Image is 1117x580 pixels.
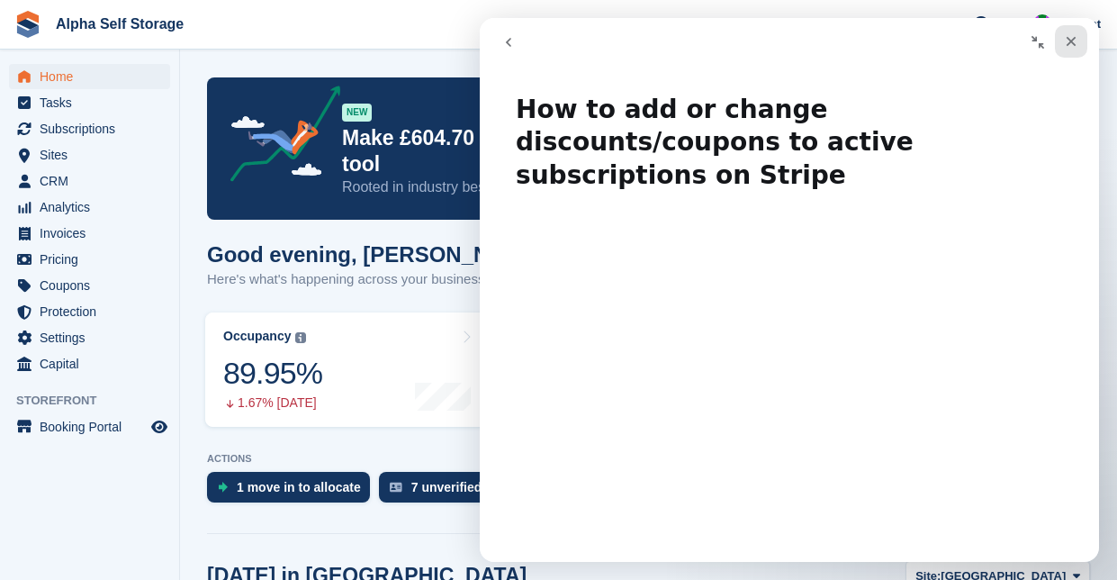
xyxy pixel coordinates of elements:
iframe: Intercom live chat [480,18,1099,562]
a: 1 move in to allocate [207,472,379,512]
a: menu [9,325,170,350]
div: NEW [342,104,372,122]
span: Protection [40,299,148,324]
img: icon-info-grey-7440780725fd019a000dd9b08b2336e03edf1995a4989e88bcd33f0948082b44.svg [295,332,306,343]
div: Occupancy [223,329,291,344]
span: Help [992,14,1017,32]
span: Booking Portal [40,414,148,440]
img: move_ins_to_allocate_icon-fdf77a2bb77ea45bf5b3d319d69a93e2d87916cf1d5bf7949dd705db3b84f3ca.svg [218,482,228,493]
div: 1.67% [DATE] [223,395,322,411]
span: Settings [40,325,148,350]
a: menu [9,414,170,440]
a: 7 unverified identities [379,472,559,512]
span: Sites [40,142,148,168]
p: Make £604.70 of extra revenue with our new price increases tool [342,125,932,177]
div: 1 move in to allocate [237,480,361,494]
span: Tasks [40,90,148,115]
span: Account [1054,15,1101,33]
a: Occupancy 89.95% 1.67% [DATE] [205,313,489,427]
span: Create [903,14,939,32]
a: menu [9,273,170,298]
a: menu [9,116,170,141]
p: Rooted in industry best practices, but tailored to your subscriptions. [342,177,932,197]
a: menu [9,168,170,194]
a: menu [9,299,170,324]
div: 89.95% [223,355,322,392]
a: menu [9,142,170,168]
a: menu [9,90,170,115]
div: 7 unverified identities [411,480,541,494]
span: Home [40,64,148,89]
span: Analytics [40,195,148,220]
a: menu [9,64,170,89]
a: Alpha Self Storage [49,9,191,39]
span: Coupons [40,273,148,298]
img: verify_identity-adf6edd0f0f0b5bbfe63781bf79b02c33cf7c696d77639b501bdc392416b5a36.svg [390,482,402,493]
span: Capital [40,351,148,376]
a: menu [9,221,170,246]
h1: Good evening, [PERSON_NAME] [207,242,545,267]
p: ACTIONS [207,453,1090,465]
a: menu [9,247,170,272]
img: James Bambury [1033,14,1051,32]
a: menu [9,351,170,376]
span: Storefront [16,392,179,410]
span: CRM [40,168,148,194]
span: Subscriptions [40,116,148,141]
img: stora-icon-8386f47178a22dfd0bd8f6a31ec36ba5ce8667c1dd55bd0f319d3a0aa187defe.svg [14,11,41,38]
span: Pricing [40,247,148,272]
span: Invoices [40,221,148,246]
img: price-adjustments-announcement-icon-8257ccfd72463d97f412b2fc003d46551f7dbcb40ab6d574587a9cd5c0d94... [215,86,341,188]
p: Here's what's happening across your business [DATE] [207,269,545,290]
a: Preview store [149,416,170,438]
a: menu [9,195,170,220]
